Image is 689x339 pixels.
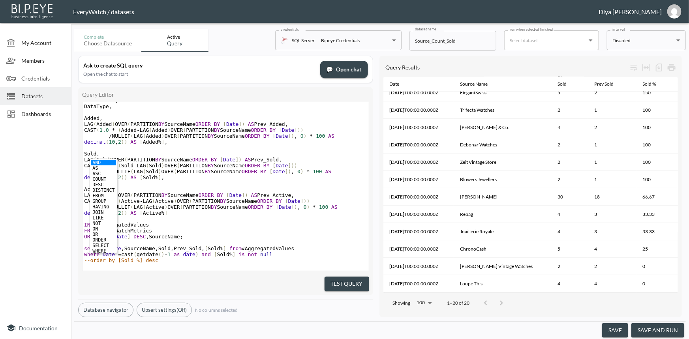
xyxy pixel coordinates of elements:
[84,133,338,145] span: NULLIF LAG Added OVER PARTITION SourceName Added
[319,204,328,210] span: 100
[454,206,551,223] th: Rebag
[551,136,588,154] th: 2
[21,56,65,65] span: Members
[588,119,636,136] th: 2
[558,79,567,89] div: Sold
[91,199,116,204] li: GROUP
[84,245,103,251] span: select
[273,169,285,174] span: Date
[220,157,223,163] span: [
[636,240,678,258] th: 25
[155,245,158,251] span: ,
[588,136,636,154] th: 1
[84,222,149,228] span: #AggregatedValues
[84,204,341,216] span: NULLIF LAG Active OVER PARTITION SourceName Active
[84,127,307,133] span: CAST Added LAG Added OVER PARTITION SourceName
[84,251,273,257] span: cast getdate Sold
[383,119,454,136] th: 2025-09-02T00:00:00.000Z
[270,127,276,133] span: BY
[599,8,662,15] div: Diya [PERSON_NAME]
[118,198,121,204] span: (
[155,157,161,163] span: BY
[109,103,112,109] span: ,
[115,139,118,145] span: ,
[84,198,313,204] span: CAST Active LAG Active OVER PARTITION SourceName
[238,121,245,127] span: ])
[510,27,553,32] label: run when selected finished
[84,34,132,40] div: Complete
[211,157,217,163] span: BY
[91,221,116,226] li: NOT
[551,171,588,188] th: 2
[594,79,624,89] span: Prev Sold
[636,223,678,240] th: 33.33
[551,84,588,101] th: 5
[158,169,161,174] span: )
[140,139,143,145] span: [
[226,121,238,127] span: Date
[383,188,454,206] th: 2025-09-02T00:00:00.000Z
[285,198,288,204] span: [
[551,119,588,136] th: 4
[118,127,121,133] span: (
[316,133,325,139] span: 100
[161,163,165,169] span: )
[91,226,116,232] li: ON
[229,245,242,251] span: from
[208,163,214,169] span: BY
[588,223,636,240] th: 3
[161,139,165,145] span: ]
[263,163,270,169] span: BY
[454,84,551,101] th: ElegantSwiss
[454,136,551,154] th: Debonar Watches
[454,240,551,258] th: ChronoCash
[91,171,116,176] li: ASC
[291,169,294,174] span: ,
[267,204,273,210] span: BY
[551,154,588,171] th: 2
[294,133,297,139] span: ,
[91,215,116,221] li: LIKE
[588,101,636,119] th: 1
[158,121,165,127] span: BY
[96,127,100,133] span: (
[328,133,334,139] span: AS
[248,121,254,127] span: AS
[454,101,551,119] th: Trifecta Watches
[640,61,653,74] div: Toggle table layout between fixed and auto (default: auto)
[281,27,299,32] label: credentials
[161,192,168,198] span: BY
[130,192,133,198] span: (
[223,157,235,163] span: Date
[454,188,551,206] th: Matthew Bain
[183,127,186,133] span: (
[276,133,288,139] span: Date
[220,198,226,204] span: BY
[304,133,307,139] span: )
[291,192,294,198] span: ,
[415,26,436,32] label: dataset name
[140,174,143,180] span: [
[189,198,192,204] span: (
[93,157,96,163] span: (
[109,133,112,139] span: /
[294,127,303,133] span: ]))
[300,133,304,139] span: 0
[93,121,96,127] span: (
[636,188,678,206] th: 66.67
[245,133,260,139] span: ORDER
[383,206,454,223] th: 2025-09-02T00:00:00.000Z
[653,61,665,74] div: Number of rows selected for download: 20
[84,234,100,240] span: ORDER
[121,174,128,180] span: ))
[297,169,300,174] span: 0
[109,157,112,163] span: )
[100,115,103,121] span: ,
[199,192,214,198] span: ORDER
[331,204,338,210] span: AS
[236,157,242,163] span: ])
[84,115,103,121] span: Added
[383,154,454,171] th: 2025-09-02T00:00:00.000Z
[83,62,315,69] div: Ask to create SQL query
[118,210,121,216] span: 2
